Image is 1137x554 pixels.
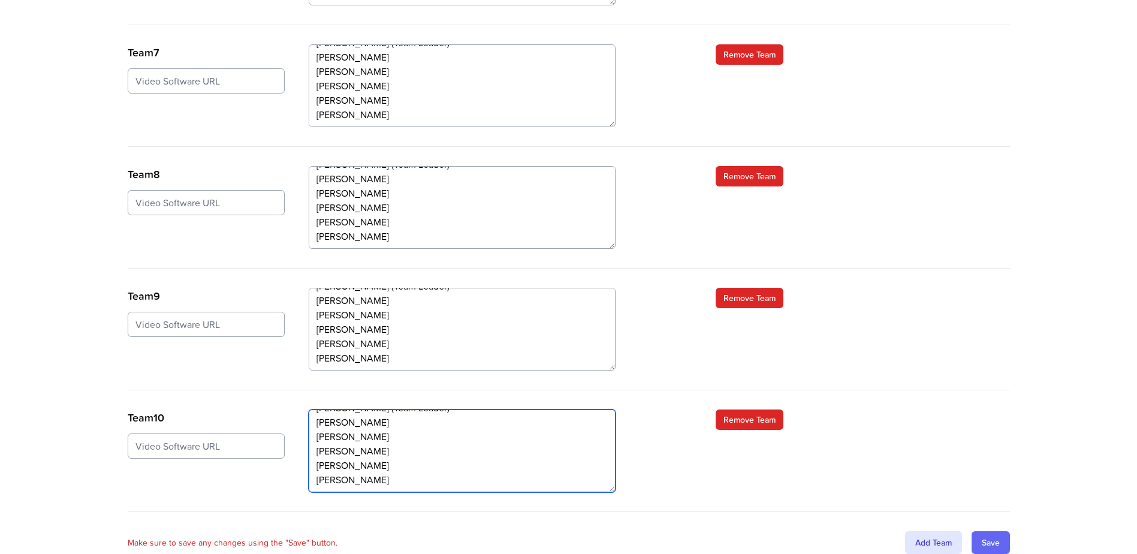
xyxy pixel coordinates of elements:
[153,410,164,426] span: 10
[309,166,616,249] textarea: [PERSON_NAME] (Team Leader) [PERSON_NAME] [PERSON_NAME] [PERSON_NAME] [PERSON_NAME] [PERSON_NAME]
[716,410,783,430] a: Remove Team
[128,68,285,94] input: Video Software URL
[128,410,285,426] p: Team
[153,166,160,182] span: 8
[309,44,616,127] textarea: [PERSON_NAME] (Team Leader) [PERSON_NAME] [PERSON_NAME] [PERSON_NAME] [PERSON_NAME] [PERSON_NAME]
[128,190,285,215] input: Video Software URL
[309,410,616,492] textarea: [PERSON_NAME] (Team Leader) [PERSON_NAME] [PERSON_NAME] [PERSON_NAME] [PERSON_NAME] [PERSON_NAME]
[716,166,783,186] a: Remove Team
[128,312,285,337] input: Video Software URL
[128,44,285,61] p: Team
[128,288,285,305] p: Team
[716,288,783,308] a: Remove Team
[128,537,337,549] p: Make sure to save any changes using the "Save" button.
[128,433,285,459] input: Video Software URL
[153,288,160,304] span: 9
[905,531,962,554] div: Add Team
[153,44,159,61] span: 7
[128,166,285,183] p: Team
[972,531,1010,554] input: Save
[716,44,783,65] a: Remove Team
[309,288,616,371] textarea: [PERSON_NAME] (Team Leader) [PERSON_NAME] [PERSON_NAME] [PERSON_NAME] [PERSON_NAME] [PERSON_NAME]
